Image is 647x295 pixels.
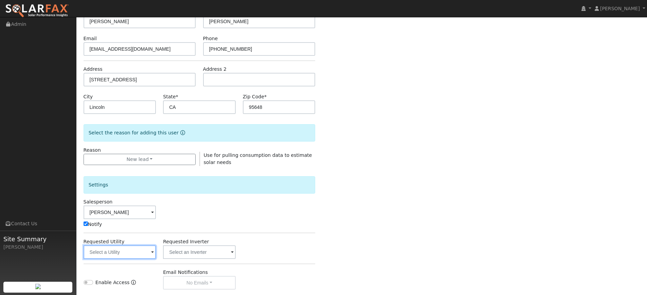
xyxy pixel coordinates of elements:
[84,93,93,100] label: City
[84,66,103,73] label: Address
[84,222,88,226] input: Notify
[3,234,73,244] span: Site Summary
[600,6,640,11] span: [PERSON_NAME]
[131,279,136,290] a: Enable Access
[84,221,102,228] label: Notify
[163,93,178,100] label: State
[5,4,69,18] img: SolarFax
[163,238,209,245] label: Requested Inverter
[84,238,125,245] label: Requested Utility
[243,93,267,100] label: Zip Code
[203,35,218,42] label: Phone
[84,176,316,194] div: Settings
[163,245,236,259] input: Select an Inverter
[84,206,156,219] input: Select a User
[84,147,101,154] label: Reason
[84,154,196,165] button: New lead
[264,94,267,99] span: Required
[176,94,178,99] span: Required
[203,66,227,73] label: Address 2
[204,152,312,165] span: Use for pulling consumption data to estimate solar needs
[179,130,185,135] a: Reason for new user
[84,198,113,206] label: Salesperson
[3,244,73,251] div: [PERSON_NAME]
[35,284,41,289] img: retrieve
[163,269,208,276] label: Email Notifications
[84,124,316,142] div: Select the reason for adding this user
[84,245,156,259] input: Select a Utility
[95,279,130,286] label: Enable Access
[84,35,97,42] label: Email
